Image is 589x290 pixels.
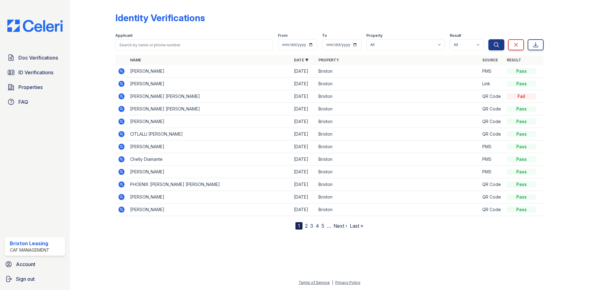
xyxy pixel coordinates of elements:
[507,68,536,74] div: Pass
[18,54,58,61] span: Doc Verifications
[2,258,67,270] a: Account
[507,169,536,175] div: Pass
[18,98,28,106] span: FAQ
[507,118,536,125] div: Pass
[128,103,291,115] td: [PERSON_NAME] [PERSON_NAME]
[291,103,316,115] td: [DATE]
[507,156,536,162] div: Pass
[316,178,480,191] td: Brixton
[291,65,316,78] td: [DATE]
[128,153,291,166] td: Chelly Diamante
[128,65,291,78] td: [PERSON_NAME]
[507,81,536,87] div: Pass
[322,33,327,38] label: To
[10,247,49,253] div: CAF Management
[507,194,536,200] div: Pass
[128,203,291,216] td: [PERSON_NAME]
[128,166,291,178] td: [PERSON_NAME]
[507,58,521,62] a: Result
[128,115,291,128] td: [PERSON_NAME]
[298,280,330,285] a: Terms of Service
[10,240,49,247] div: Brixton Leasing
[480,78,504,90] td: Link
[318,58,339,62] a: Property
[305,223,308,229] a: 2
[507,144,536,150] div: Pass
[5,66,65,79] a: ID Verifications
[316,223,319,229] a: 4
[332,280,333,285] div: |
[316,203,480,216] td: Brixton
[507,181,536,188] div: Pass
[316,65,480,78] td: Brixton
[480,191,504,203] td: QR Code
[16,275,35,283] span: Sign out
[310,223,313,229] a: 3
[115,12,205,23] div: Identity Verifications
[128,128,291,141] td: CITLALLI [PERSON_NAME]
[507,106,536,112] div: Pass
[115,33,133,38] label: Applicant
[278,33,287,38] label: From
[291,90,316,103] td: [DATE]
[294,58,309,62] a: Date ▼
[316,115,480,128] td: Brixton
[5,81,65,93] a: Properties
[291,203,316,216] td: [DATE]
[450,33,461,38] label: Result
[291,166,316,178] td: [DATE]
[335,280,360,285] a: Privacy Policy
[350,223,363,229] a: Last »
[291,115,316,128] td: [DATE]
[507,93,536,99] div: Fail
[18,69,53,76] span: ID Verifications
[291,128,316,141] td: [DATE]
[482,58,498,62] a: Source
[507,131,536,137] div: Pass
[480,65,504,78] td: PMS
[291,178,316,191] td: [DATE]
[480,153,504,166] td: PMS
[480,115,504,128] td: QR Code
[316,153,480,166] td: Brixton
[128,78,291,90] td: [PERSON_NAME]
[480,141,504,153] td: PMS
[327,222,331,230] span: …
[480,178,504,191] td: QR Code
[333,223,347,229] a: Next ›
[16,261,35,268] span: Account
[480,128,504,141] td: QR Code
[321,223,324,229] a: 5
[2,20,67,32] img: CE_Logo_Blue-a8612792a0a2168367f1c8372b55b34899dd931a85d93a1a3d3e32e68fde9ad4.png
[316,128,480,141] td: Brixton
[291,141,316,153] td: [DATE]
[128,191,291,203] td: [PERSON_NAME]
[5,96,65,108] a: FAQ
[291,78,316,90] td: [DATE]
[507,207,536,213] div: Pass
[480,166,504,178] td: PMS
[18,83,43,91] span: Properties
[366,33,383,38] label: Property
[295,222,302,230] div: 1
[480,103,504,115] td: QR Code
[316,166,480,178] td: Brixton
[480,203,504,216] td: QR Code
[5,52,65,64] a: Doc Verifications
[316,191,480,203] td: Brixton
[115,39,273,50] input: Search by name or phone number
[480,90,504,103] td: QR Code
[2,273,67,285] a: Sign out
[128,90,291,103] td: [PERSON_NAME] [PERSON_NAME]
[316,90,480,103] td: Brixton
[316,141,480,153] td: Brixton
[291,191,316,203] td: [DATE]
[128,141,291,153] td: [PERSON_NAME]
[130,58,141,62] a: Name
[316,78,480,90] td: Brixton
[291,153,316,166] td: [DATE]
[316,103,480,115] td: Brixton
[128,178,291,191] td: PHOENIX [PERSON_NAME] [PERSON_NAME]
